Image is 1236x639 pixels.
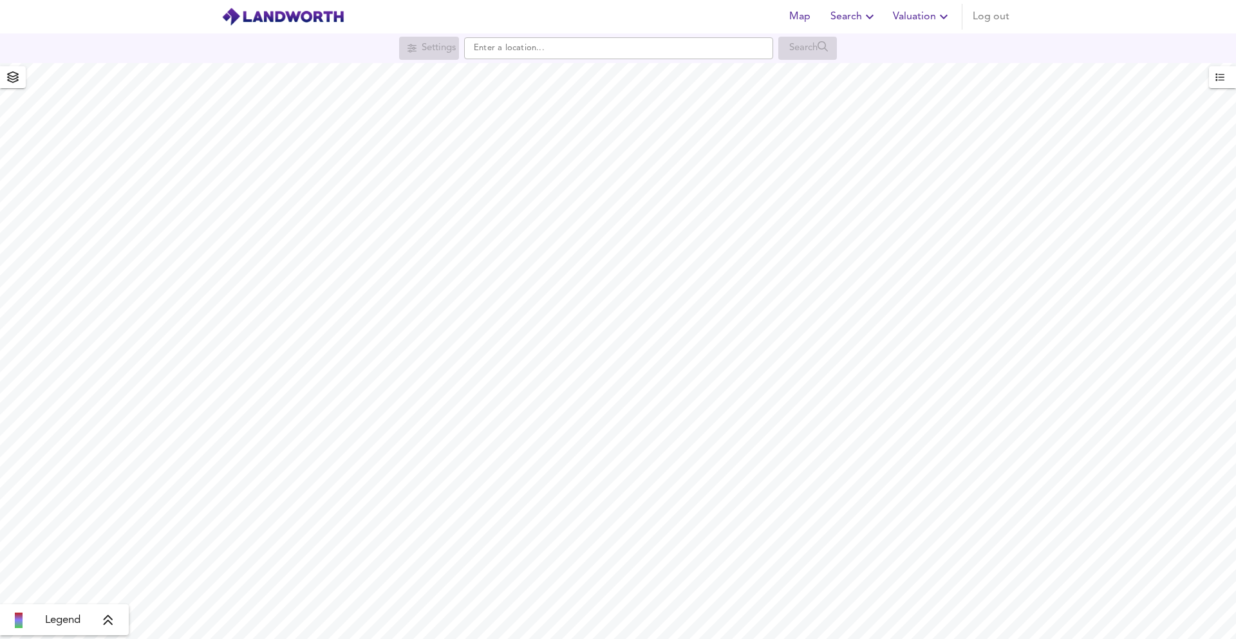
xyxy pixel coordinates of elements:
span: Map [784,8,815,26]
span: Valuation [893,8,951,26]
div: Search for a location first or explore the map [399,37,459,60]
img: logo [221,7,344,26]
button: Valuation [888,4,957,30]
button: Map [779,4,820,30]
span: Log out [973,8,1009,26]
button: Search [825,4,883,30]
button: Log out [968,4,1015,30]
div: Search for a location first or explore the map [778,37,837,60]
input: Enter a location... [464,37,773,59]
span: Search [830,8,877,26]
span: Legend [45,613,80,628]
